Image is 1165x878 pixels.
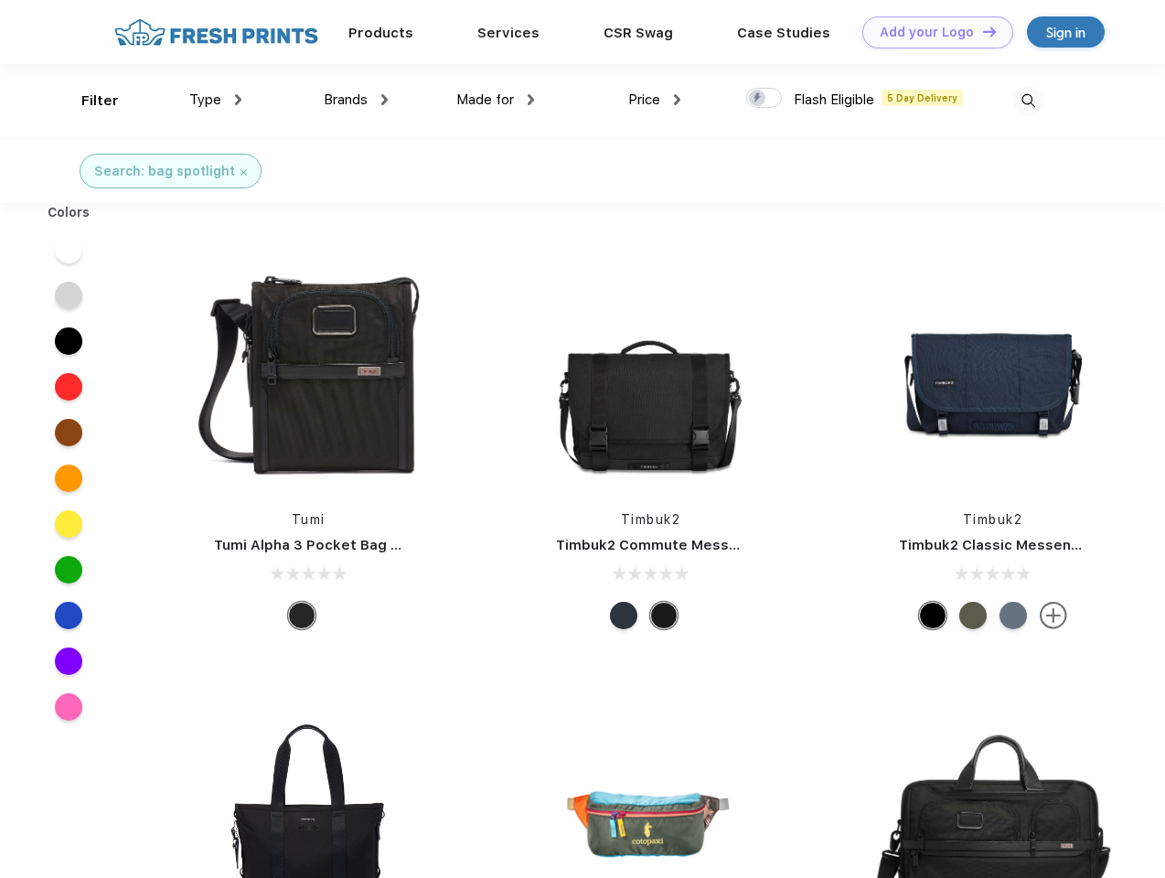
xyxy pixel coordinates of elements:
img: filter_cancel.svg [240,169,247,176]
a: Sign in [1027,16,1105,48]
a: Tumi [292,512,326,527]
img: dropdown.png [381,94,388,105]
img: func=resize&h=266 [529,249,772,492]
div: Add your Logo [880,25,974,40]
a: Tumi Alpha 3 Pocket Bag Small [214,537,428,553]
div: Eco Nautical [610,602,637,629]
span: Type [189,91,221,108]
div: Filter [81,91,119,112]
div: Colors [34,203,104,222]
img: more.svg [1040,602,1067,629]
a: Products [348,25,413,41]
span: Brands [324,91,368,108]
a: Timbuk2 Commute Messenger Bag [556,537,801,553]
a: Timbuk2 Classic Messenger Bag [899,537,1126,553]
span: Flash Eligible [794,91,874,108]
div: Black [288,602,315,629]
img: fo%20logo%202.webp [109,16,324,48]
div: Eco Army [959,602,987,629]
div: Eco Lightbeam [999,602,1027,629]
span: Price [628,91,660,108]
img: func=resize&h=266 [871,249,1115,492]
div: Eco Black [919,602,946,629]
div: Eco Black [650,602,678,629]
img: func=resize&h=266 [187,249,430,492]
a: Timbuk2 [621,512,681,527]
img: dropdown.png [528,94,534,105]
div: Search: bag spotlight [94,162,235,181]
img: desktop_search.svg [1013,86,1043,116]
img: DT [983,27,996,37]
a: Timbuk2 [963,512,1023,527]
img: dropdown.png [235,94,241,105]
span: Made for [456,91,514,108]
div: Sign in [1046,22,1085,43]
img: dropdown.png [674,94,680,105]
span: 5 Day Delivery [882,90,963,106]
